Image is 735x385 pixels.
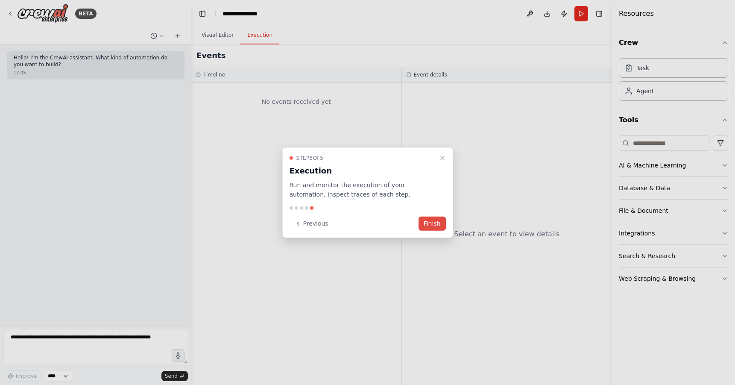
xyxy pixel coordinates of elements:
h3: Execution [290,165,436,176]
button: Finish [419,217,446,231]
button: Close walkthrough [437,153,448,163]
p: Run and monitor the execution of your automation, inspect traces of each step. [290,180,436,200]
button: Previous [290,217,334,231]
button: Hide left sidebar [196,8,208,20]
span: Step 5 of 5 [296,154,324,161]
